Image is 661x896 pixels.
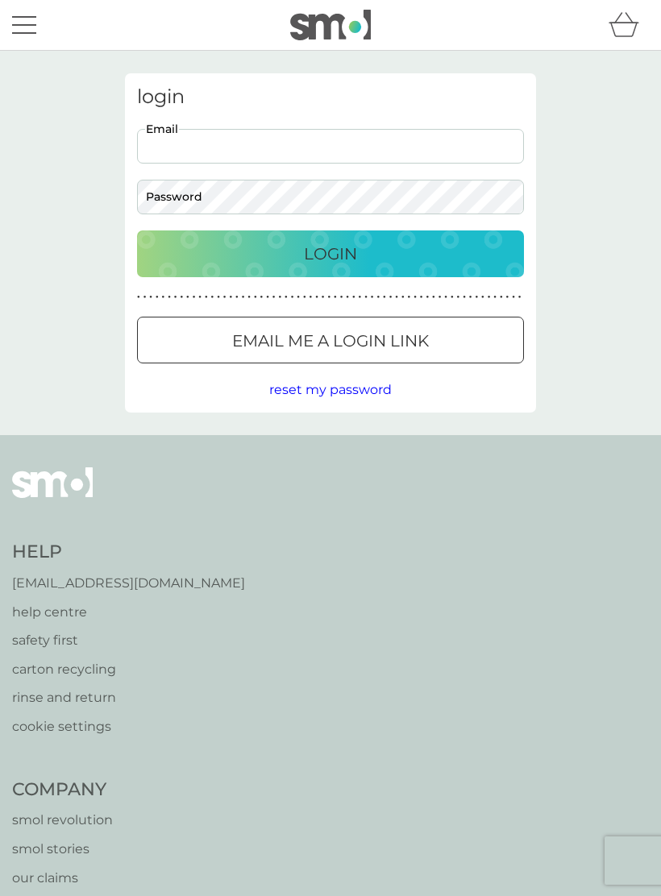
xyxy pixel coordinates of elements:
[500,293,503,301] p: ●
[12,687,245,708] a: rinse and return
[444,293,447,301] p: ●
[269,382,392,397] span: reset my password
[137,85,524,109] h3: login
[327,293,330,301] p: ●
[137,230,524,277] button: Login
[205,293,208,301] p: ●
[395,293,398,301] p: ●
[12,602,245,623] a: help centre
[304,241,357,267] p: Login
[137,317,524,363] button: Email me a login link
[310,293,313,301] p: ●
[12,810,185,831] a: smol revolution
[12,467,93,522] img: smol
[291,293,294,301] p: ●
[12,630,245,651] a: safety first
[297,293,300,301] p: ●
[389,293,393,301] p: ●
[493,293,497,301] p: ●
[137,293,140,301] p: ●
[457,293,460,301] p: ●
[12,716,245,737] a: cookie settings
[346,293,349,301] p: ●
[364,293,368,301] p: ●
[12,10,36,40] button: menu
[475,293,478,301] p: ●
[420,293,423,301] p: ●
[506,293,509,301] p: ●
[232,328,429,354] p: Email me a login link
[12,659,245,680] a: carton recycling
[180,293,183,301] p: ●
[272,293,276,301] p: ●
[242,293,245,301] p: ●
[340,293,343,301] p: ●
[488,293,491,301] p: ●
[247,293,251,301] p: ●
[156,293,159,301] p: ●
[12,839,185,860] a: smol stories
[143,293,147,301] p: ●
[217,293,220,301] p: ●
[269,380,392,400] button: reset my password
[315,293,318,301] p: ●
[322,293,325,301] p: ●
[518,293,522,301] p: ●
[211,293,214,301] p: ●
[408,293,411,301] p: ●
[432,293,435,301] p: ●
[229,293,232,301] p: ●
[463,293,466,301] p: ●
[12,573,245,594] a: [EMAIL_ADDRESS][DOMAIN_NAME]
[512,293,515,301] p: ●
[254,293,257,301] p: ●
[260,293,264,301] p: ●
[439,293,442,301] p: ●
[198,293,202,301] p: ●
[12,778,185,803] h4: Company
[266,293,269,301] p: ●
[285,293,288,301] p: ●
[278,293,281,301] p: ●
[426,293,429,301] p: ●
[12,540,245,565] h4: Help
[609,9,649,41] div: basket
[383,293,386,301] p: ●
[359,293,362,301] p: ●
[469,293,472,301] p: ●
[376,293,380,301] p: ●
[352,293,355,301] p: ●
[371,293,374,301] p: ●
[12,868,185,889] a: our claims
[162,293,165,301] p: ●
[235,293,239,301] p: ●
[186,293,189,301] p: ●
[168,293,171,301] p: ●
[290,10,371,40] img: smol
[481,293,484,301] p: ●
[193,293,196,301] p: ●
[149,293,152,301] p: ●
[174,293,177,301] p: ●
[334,293,337,301] p: ●
[401,293,405,301] p: ●
[223,293,227,301] p: ●
[303,293,306,301] p: ●
[414,293,417,301] p: ●
[451,293,454,301] p: ●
